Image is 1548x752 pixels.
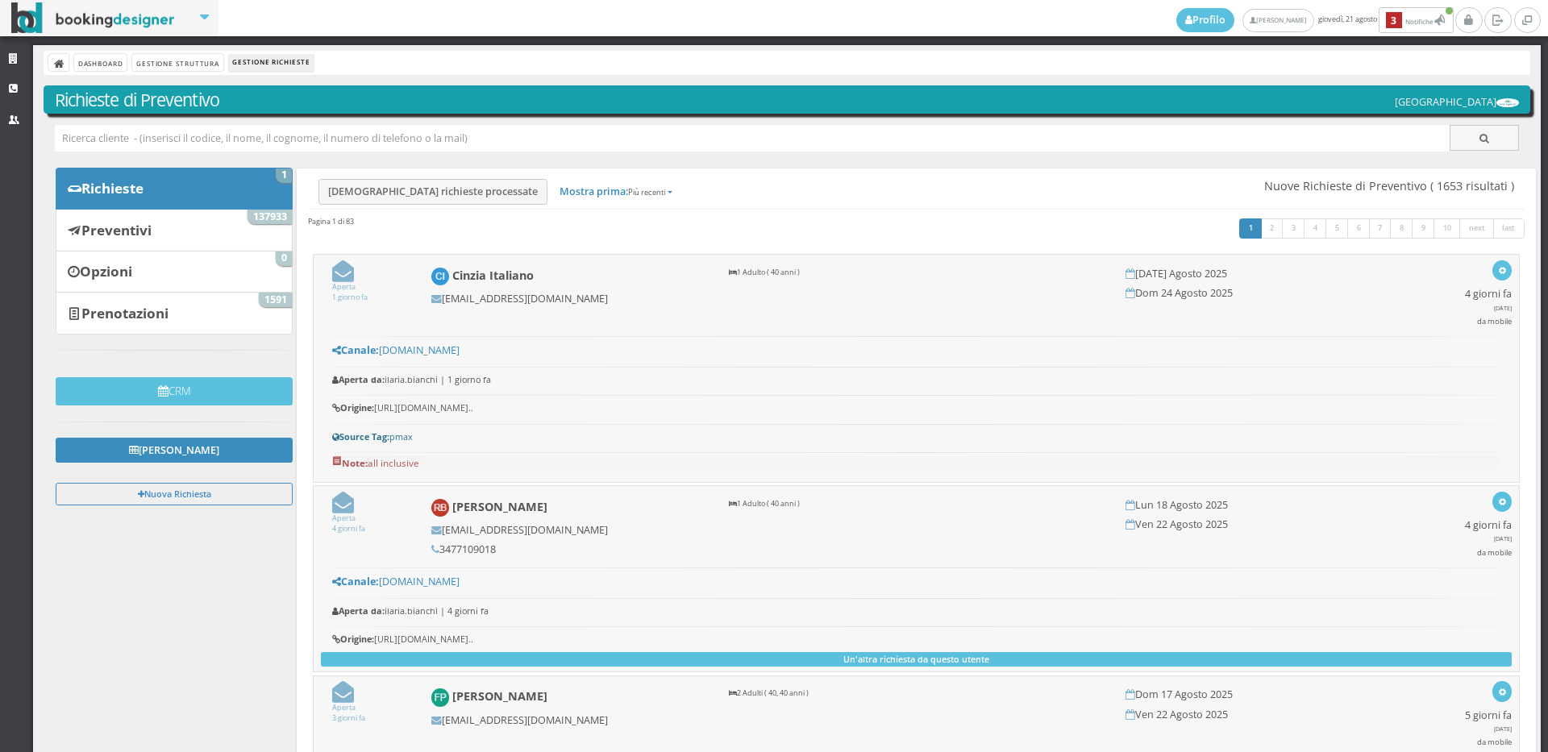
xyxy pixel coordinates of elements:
button: 3Notifiche [1379,7,1454,33]
p: 1 Adulto ( 40 anni ) [729,268,1104,278]
a: [PERSON_NAME] [56,438,293,462]
a: 5 [1325,218,1349,239]
a: next [1459,218,1495,239]
p: 2 Adulti ( 40, 40 anni ) [729,688,1104,699]
a: Prenotazioni 1591 [56,292,293,334]
span: [DATE] [1494,725,1512,733]
button: Un'altra richiesta da questo utente [321,652,1512,667]
a: 1 [1239,218,1263,239]
img: ea773b7e7d3611ed9c9d0608f5526cb6.png [1496,98,1519,107]
li: Gestione Richieste [229,54,314,72]
a: Aperta1 giorno fa [332,271,368,302]
a: Opzioni 0 [56,251,293,293]
b: Source Tag: [332,430,389,442]
span: 1 [276,168,292,183]
h5: [DOMAIN_NAME] [332,575,1501,588]
a: [DEMOGRAPHIC_DATA] richieste processate [318,179,547,205]
a: Gestione Struttura [132,54,223,71]
b: Cinzia Italiano [452,268,534,283]
a: last [1493,218,1525,239]
h5: 5 giorni fa [1465,709,1512,747]
h5: Lun 18 Agosto 2025 [1126,499,1401,511]
h5: [EMAIL_ADDRESS][DOMAIN_NAME] [431,293,707,305]
a: 10 [1434,218,1461,239]
b: Origine: [332,401,374,413]
a: 8 [1390,218,1413,239]
h5: 4 giorni fa [1465,288,1512,326]
img: Roberto Bignardi [431,499,450,517]
h6: ilaria.bianchi | 4 giorni fa [332,606,1501,617]
a: Profilo [1176,8,1234,32]
a: 9 [1412,218,1435,239]
a: Dashboard [74,54,127,71]
img: Cinzia Italiano [431,268,450,286]
b: [PERSON_NAME] [452,499,547,514]
small: da mobile [1477,316,1512,326]
span: 1591 [259,293,292,307]
b: Prenotazioni [81,304,169,322]
h45: Pagina 1 di 83 [308,216,354,226]
h6: pmax [332,432,1501,442]
b: Canale: [332,343,379,357]
a: 2 [1261,218,1284,239]
span: 0 [276,251,292,266]
h6: [URL][DOMAIN_NAME].. [332,634,1501,645]
h5: Ven 22 Agosto 2025 [1126,518,1401,530]
a: [PERSON_NAME] [1242,9,1314,32]
b: Opzioni [80,262,132,280]
span: [DATE] [1494,304,1512,312]
h5: 3477109018 [431,543,707,555]
small: da mobile [1477,737,1512,747]
a: 7 [1369,218,1392,239]
h5: [DATE] Agosto 2025 [1126,268,1401,280]
a: Preventivi 137933 [56,209,293,251]
small: da mobile [1477,547,1512,558]
a: Richieste 1 [56,168,293,210]
img: Filippo Paganelli [431,688,450,707]
span: giovedì, 21 agosto [1176,7,1455,33]
span: [DATE] [1494,534,1512,542]
span: 137933 [248,210,292,224]
img: BookingDesigner.com [11,2,175,34]
pre: all inclusive [332,456,1501,470]
h5: Dom 24 Agosto 2025 [1126,287,1401,299]
a: Aperta3 giorni fa [332,692,365,723]
a: 4 [1304,218,1327,239]
span: Nuove Richieste di Preventivo ( 1653 risultati ) [1264,179,1514,193]
a: Mostra prima: [551,180,681,204]
b: Canale: [332,575,379,588]
a: Aperta4 giorni fa [332,502,365,534]
button: Nuova Richiesta [56,483,293,505]
button: CRM [56,377,293,405]
b: Preventivi [81,221,152,239]
a: 6 [1347,218,1371,239]
b: Aperta da: [332,605,385,617]
h5: Dom 17 Agosto 2025 [1126,688,1401,700]
b: Richieste [81,179,144,197]
h5: [EMAIL_ADDRESS][DOMAIN_NAME] [431,524,707,536]
h5: Ven 22 Agosto 2025 [1126,708,1401,721]
a: 3 [1282,218,1305,239]
b: Note: [332,456,368,469]
h5: [GEOGRAPHIC_DATA] [1395,96,1519,108]
b: Origine: [332,633,374,645]
h6: [URL][DOMAIN_NAME].. [332,403,1501,413]
h3: Richieste di Preventivo [55,89,1520,110]
input: Ricerca cliente - (inserisci il codice, il nome, il cognome, il numero di telefono o la mail) [55,125,1450,152]
small: Più recenti [628,187,665,197]
h5: [DOMAIN_NAME] [332,344,1501,356]
b: 3 [1386,12,1402,29]
b: [PERSON_NAME] [452,688,547,704]
h5: [EMAIL_ADDRESS][DOMAIN_NAME] [431,714,707,726]
h5: 4 giorni fa [1465,519,1512,557]
p: 1 Adulto ( 40 anni ) [729,499,1104,509]
b: Aperta da: [332,373,385,385]
h6: ilaria.bianchi | 1 giorno fa [332,375,1501,385]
